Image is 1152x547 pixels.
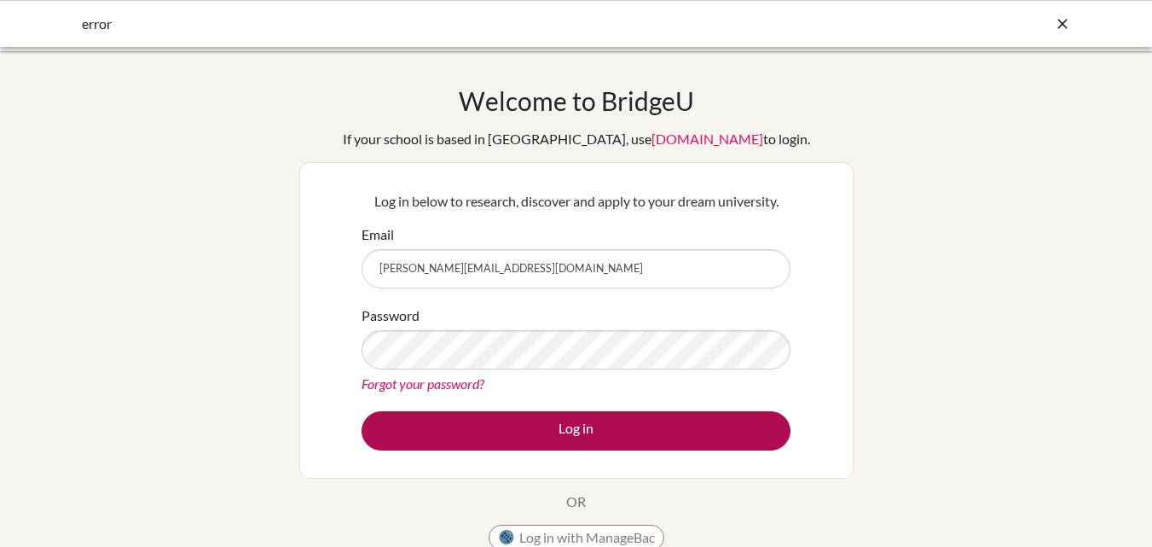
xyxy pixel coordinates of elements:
h1: Welcome to BridgeU [459,85,694,116]
a: [DOMAIN_NAME] [651,131,763,147]
div: If your school is based in [GEOGRAPHIC_DATA], use to login. [343,129,810,149]
p: Log in below to research, discover and apply to your dream university. [362,191,790,212]
label: Password [362,306,420,326]
label: Email [362,224,394,245]
p: OR [566,492,586,512]
button: Log in [362,411,790,451]
a: Forgot your password? [362,375,484,392]
div: error [82,14,815,34]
